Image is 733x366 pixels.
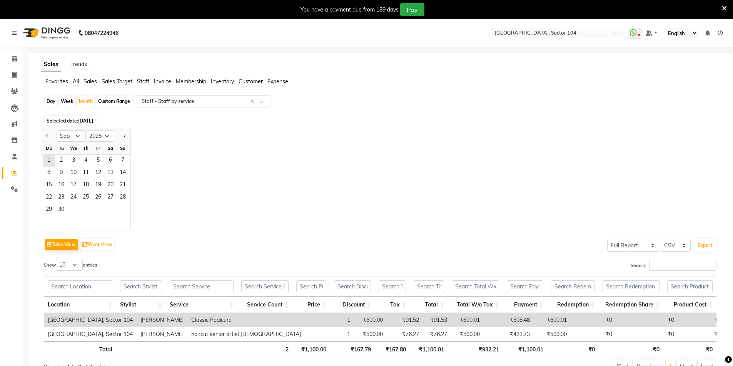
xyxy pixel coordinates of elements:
span: 30 [55,204,67,216]
button: Export [695,239,716,252]
button: Pay [400,3,424,16]
th: Service Count: activate to sort column ascending [237,296,292,313]
div: Wednesday, September 17, 2025 [67,179,80,192]
div: Mo [43,142,55,154]
td: ₹500.00 [354,327,387,341]
input: Search Discount [334,280,371,292]
th: ₹932.21 [448,341,503,356]
th: Redemption Share: activate to sort column ascending [599,296,664,313]
th: ₹0 [547,341,599,356]
td: 1 [305,313,354,327]
div: Sunday, September 14, 2025 [117,167,129,179]
th: Redemption: activate to sort column ascending [547,296,599,313]
input: Search Redemption Share [603,280,660,292]
label: Search: [631,259,716,271]
span: 1 [43,155,55,167]
span: Membership [176,78,206,85]
span: 28 [117,192,129,204]
td: ₹0 [571,313,616,327]
span: 26 [92,192,104,204]
input: Search Location [48,280,112,292]
span: All [73,78,79,85]
th: Price: activate to sort column ascending [292,296,331,313]
select: Select year [86,130,115,142]
span: Inventory [211,78,234,85]
input: Search Product Cost [667,280,713,292]
input: Search Service [170,280,234,292]
span: 20 [104,179,117,192]
img: logo [20,22,72,44]
div: Fr [92,142,104,154]
span: 27 [104,192,117,204]
div: Day [45,96,57,107]
select: Showentries [56,259,83,271]
div: Tu [55,142,67,154]
span: Sales Target [102,78,132,85]
span: 8 [43,167,55,179]
div: Thursday, September 25, 2025 [80,192,92,204]
span: 7 [117,155,129,167]
div: Saturday, September 27, 2025 [104,192,117,204]
img: pivot.png [82,242,88,248]
div: Sa [104,142,117,154]
div: Friday, September 12, 2025 [92,167,104,179]
td: Classic Pedicure [187,313,305,327]
span: 24 [67,192,80,204]
a: Sales [41,58,61,71]
input: Search Price [296,280,327,292]
span: Staff [137,78,149,85]
span: 29 [43,204,55,216]
td: ₹600.01 [451,313,484,327]
span: 9 [55,167,67,179]
button: Table View [45,239,78,250]
td: 1 [305,327,354,341]
span: Invoice [154,78,171,85]
span: Customer [239,78,263,85]
button: Previous month [44,130,50,142]
td: [GEOGRAPHIC_DATA], Sector 104 [44,313,137,327]
div: Month [77,96,95,107]
div: Th [80,142,92,154]
div: Wednesday, September 3, 2025 [67,155,80,167]
td: ₹76.27 [387,327,423,341]
span: 2 [55,155,67,167]
td: ₹0 [678,313,725,327]
div: Sunday, September 21, 2025 [117,179,129,192]
span: Favorites [45,78,68,85]
span: Selected date: [45,116,95,126]
th: ₹1,100.00 [292,341,331,356]
div: Tuesday, September 30, 2025 [55,204,67,216]
span: 25 [80,192,92,204]
input: Search Stylist [120,280,162,292]
span: 3 [67,155,80,167]
span: Clear all [250,98,257,106]
span: 11 [80,167,92,179]
span: 4 [80,155,92,167]
td: ₹91.52 [387,313,423,327]
input: Search Total [414,280,444,292]
td: ₹600.01 [534,313,571,327]
div: Su [117,142,129,154]
div: Friday, September 26, 2025 [92,192,104,204]
span: 21 [117,179,129,192]
th: ₹167.79 [330,341,374,356]
span: Sales [83,78,97,85]
td: [PERSON_NAME] [137,313,187,327]
input: Search Redemption [551,280,595,292]
span: 14 [117,167,129,179]
div: Wednesday, September 10, 2025 [67,167,80,179]
b: 08047224946 [85,22,119,44]
span: Expense [267,78,288,85]
span: 19 [92,179,104,192]
td: ₹500.00 [451,327,484,341]
span: 10 [67,167,80,179]
span: 18 [80,179,92,192]
div: Saturday, September 6, 2025 [104,155,117,167]
span: 22 [43,192,55,204]
span: 6 [104,155,117,167]
div: Tuesday, September 23, 2025 [55,192,67,204]
label: Show entries [44,259,97,271]
div: Saturday, September 20, 2025 [104,179,117,192]
td: ₹508.48 [484,313,534,327]
td: haircut senior artist [DEMOGRAPHIC_DATA] [187,327,305,341]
